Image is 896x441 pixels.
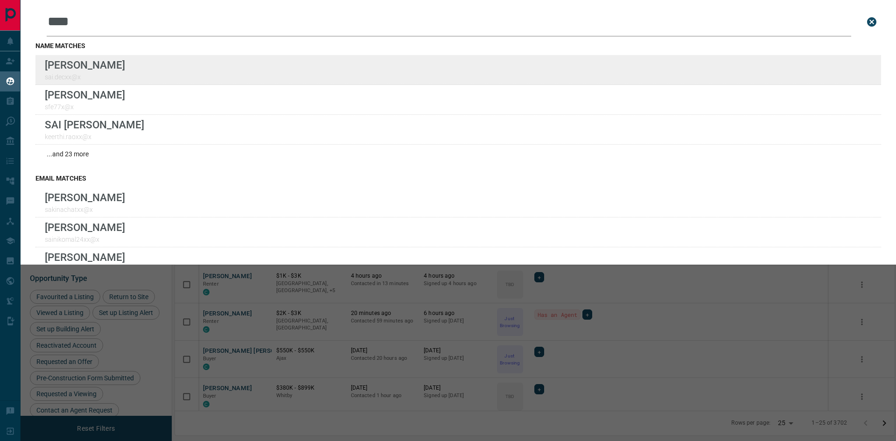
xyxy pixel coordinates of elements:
[45,119,144,131] p: SAI [PERSON_NAME]
[45,89,125,101] p: [PERSON_NAME]
[35,145,881,163] div: ...and 23 more
[45,73,125,81] p: sai.decxx@x
[45,251,125,263] p: [PERSON_NAME]
[45,133,144,140] p: keerthi.raoxx@x
[45,221,125,233] p: [PERSON_NAME]
[862,13,881,31] button: close search bar
[35,175,881,182] h3: email matches
[45,191,125,203] p: [PERSON_NAME]
[45,206,125,213] p: sakinachatxx@x
[45,236,125,243] p: sainikomal24xx@x
[45,103,125,111] p: sfe77x@x
[35,42,881,49] h3: name matches
[45,59,125,71] p: [PERSON_NAME]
